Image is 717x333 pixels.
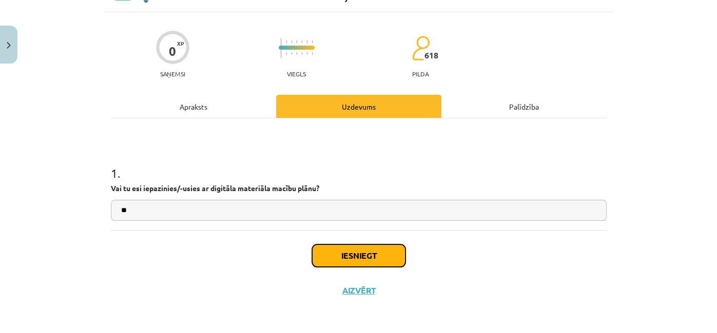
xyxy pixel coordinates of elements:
button: Iesniegt [312,244,405,267]
div: Palīdzība [441,95,607,118]
p: Saņemsi [156,70,189,77]
img: icon-short-line-57e1e144782c952c97e751825c79c345078a6d821885a25fce030b3d8c18986b.svg [312,40,313,43]
div: Uzdevums [276,95,441,118]
img: icon-close-lesson-0947bae3869378f0d4975bcd49f059093ad1ed9edebbc8119c70593378902aed.svg [7,42,11,49]
h1: 1 . [111,148,607,180]
p: pilda [412,70,429,77]
span: 618 [424,51,438,60]
img: icon-short-line-57e1e144782c952c97e751825c79c345078a6d821885a25fce030b3d8c18986b.svg [312,52,313,55]
img: icon-short-line-57e1e144782c952c97e751825c79c345078a6d821885a25fce030b3d8c18986b.svg [296,40,297,43]
span: XP [177,40,184,46]
img: icon-short-line-57e1e144782c952c97e751825c79c345078a6d821885a25fce030b3d8c18986b.svg [301,40,302,43]
img: icon-short-line-57e1e144782c952c97e751825c79c345078a6d821885a25fce030b3d8c18986b.svg [291,40,292,43]
p: Viegls [287,70,306,77]
img: icon-long-line-d9ea69661e0d244f92f715978eff75569469978d946b2353a9bb055b3ed8787d.svg [281,38,282,58]
img: icon-short-line-57e1e144782c952c97e751825c79c345078a6d821885a25fce030b3d8c18986b.svg [306,40,307,43]
img: icon-short-line-57e1e144782c952c97e751825c79c345078a6d821885a25fce030b3d8c18986b.svg [296,52,297,55]
div: Apraksts [111,95,276,118]
img: students-c634bb4e5e11cddfef0936a35e636f08e4e9abd3cc4e673bd6f9a4125e45ecb1.svg [412,35,430,61]
div: 0 [169,44,176,58]
img: icon-short-line-57e1e144782c952c97e751825c79c345078a6d821885a25fce030b3d8c18986b.svg [286,52,287,55]
button: Aizvērt [339,285,378,296]
img: icon-short-line-57e1e144782c952c97e751825c79c345078a6d821885a25fce030b3d8c18986b.svg [286,40,287,43]
strong: Vai tu esi iepazinies/-usies ar digitāla materiāla macību plānu? [111,183,319,193]
img: icon-short-line-57e1e144782c952c97e751825c79c345078a6d821885a25fce030b3d8c18986b.svg [306,52,307,55]
img: icon-short-line-57e1e144782c952c97e751825c79c345078a6d821885a25fce030b3d8c18986b.svg [291,52,292,55]
img: icon-short-line-57e1e144782c952c97e751825c79c345078a6d821885a25fce030b3d8c18986b.svg [301,52,302,55]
